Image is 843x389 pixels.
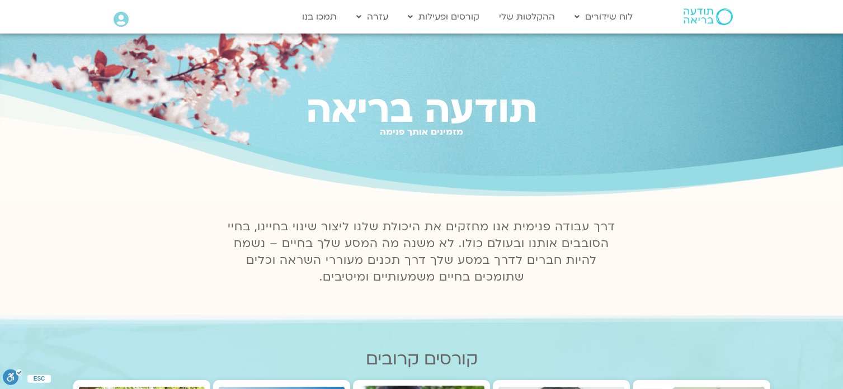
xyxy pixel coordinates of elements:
[351,6,394,27] a: עזרה
[73,349,770,369] h2: קורסים קרובים
[684,8,733,25] img: תודעה בריאה
[402,6,485,27] a: קורסים ופעילות
[569,6,638,27] a: לוח שידורים
[296,6,342,27] a: תמכו בנו
[222,219,622,286] p: דרך עבודה פנימית אנו מחזקים את היכולת שלנו ליצור שינוי בחיינו, בחיי הסובבים אותנו ובעולם כולו. לא...
[493,6,561,27] a: ההקלטות שלי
